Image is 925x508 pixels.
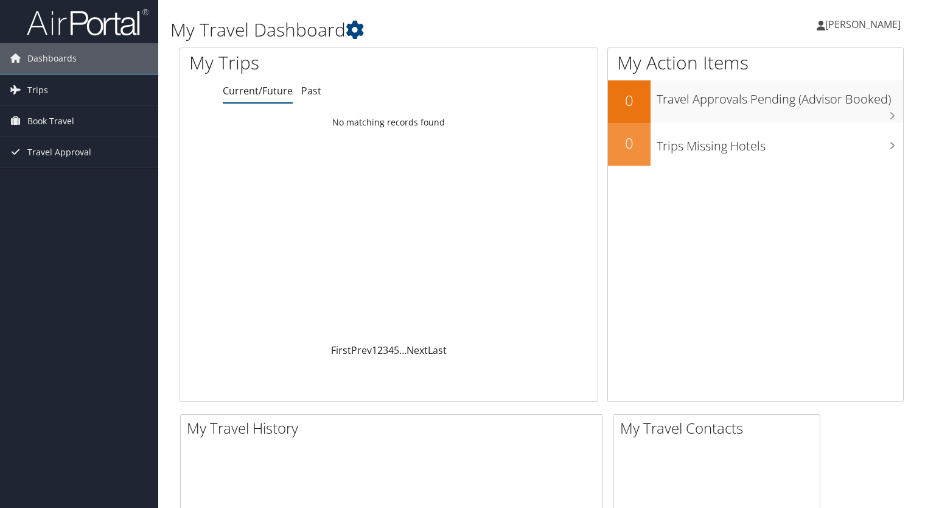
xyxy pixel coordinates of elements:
[394,344,399,357] a: 5
[180,111,598,133] td: No matching records found
[428,344,447,357] a: Last
[657,132,903,155] h3: Trips Missing Hotels
[620,418,820,439] h2: My Travel Contacts
[27,75,48,105] span: Trips
[608,80,903,123] a: 0Travel Approvals Pending (Advisor Booked)
[301,84,321,97] a: Past
[407,344,428,357] a: Next
[825,18,901,31] span: [PERSON_NAME]
[170,17,665,43] h1: My Travel Dashboard
[817,6,913,43] a: [PERSON_NAME]
[608,133,651,153] h2: 0
[223,84,293,97] a: Current/Future
[657,85,903,108] h3: Travel Approvals Pending (Advisor Booked)
[383,344,388,357] a: 3
[27,106,74,136] span: Book Travel
[331,344,351,357] a: First
[27,137,91,168] span: Travel Approval
[377,344,383,357] a: 2
[608,50,903,76] h1: My Action Items
[351,344,372,357] a: Prev
[608,90,651,111] h2: 0
[189,50,414,76] h1: My Trips
[372,344,377,357] a: 1
[27,43,77,74] span: Dashboards
[399,344,407,357] span: …
[388,344,394,357] a: 4
[608,123,903,166] a: 0Trips Missing Hotels
[187,418,602,439] h2: My Travel History
[27,8,148,37] img: airportal-logo.png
